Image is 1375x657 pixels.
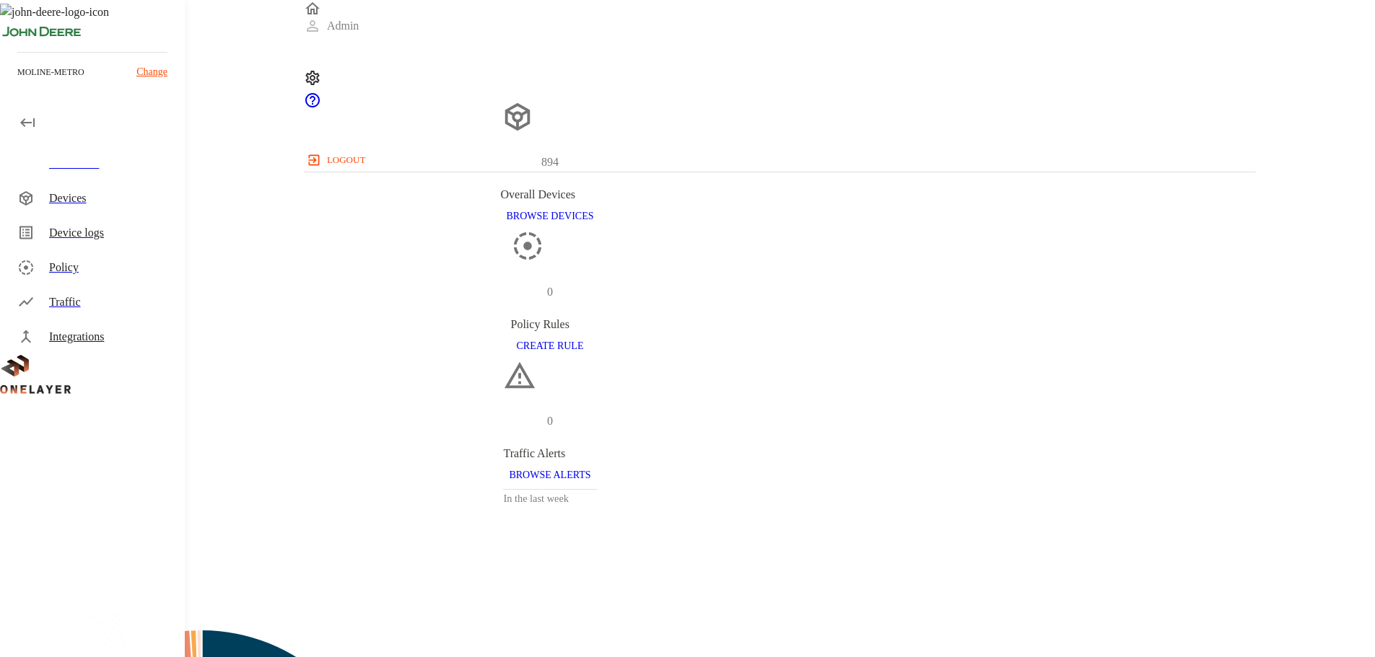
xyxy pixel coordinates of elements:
[547,283,553,301] p: 0
[304,99,321,111] a: onelayer-support
[503,468,596,480] a: BROWSE ALERTS
[511,338,590,350] a: CREATE RULE
[503,445,596,462] div: Traffic Alerts
[501,209,600,221] a: BROWSE DEVICES
[327,17,359,35] p: Admin
[503,490,596,508] h3: In the last week
[304,149,1256,172] a: logout
[304,149,371,172] button: logout
[547,413,553,430] p: 0
[503,462,596,489] button: BROWSE ALERTS
[501,186,600,203] div: Overall Devices
[304,99,321,111] span: Support Portal
[501,203,600,230] button: BROWSE DEVICES
[511,316,590,333] div: Policy Rules
[511,333,590,360] button: CREATE RULE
